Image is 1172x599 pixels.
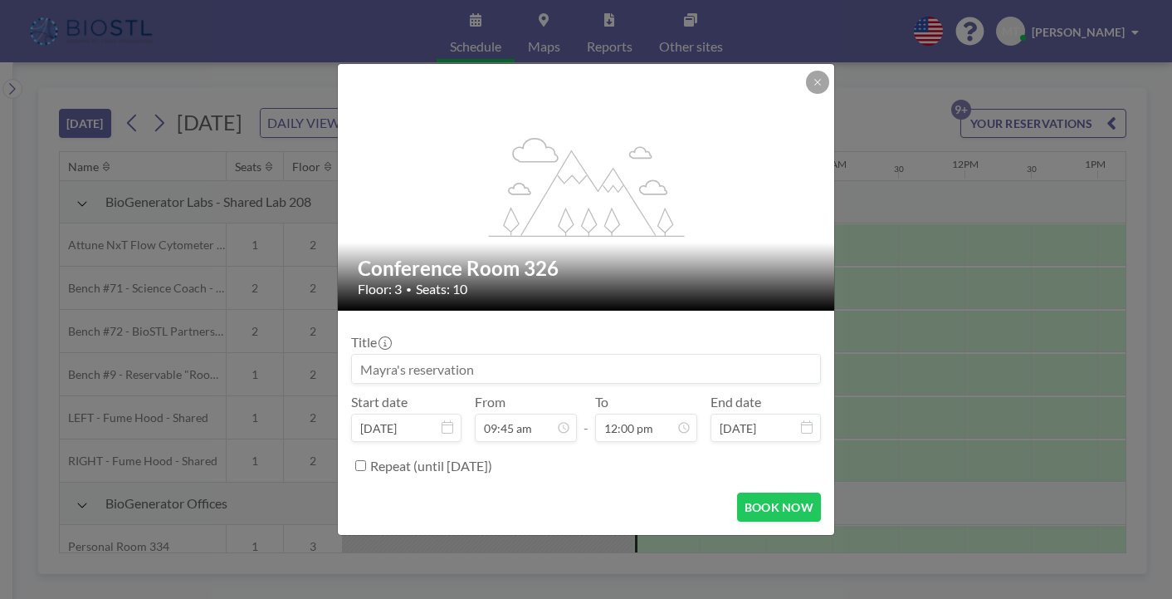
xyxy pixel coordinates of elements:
label: From [475,394,505,410]
button: BOOK NOW [737,493,821,522]
span: • [406,283,412,296]
label: Title [351,334,390,351]
label: To [595,394,608,410]
span: Floor: 3 [358,281,402,297]
label: End date [711,394,761,410]
span: Seats: 10 [416,281,467,297]
input: Mayra's reservation [352,355,820,383]
label: Repeat (until [DATE]) [370,458,492,474]
label: Start date [351,394,408,410]
span: - [584,400,588,436]
g: flex-grow: 1.2; [489,136,685,236]
h2: Conference Room 326 [358,256,816,281]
